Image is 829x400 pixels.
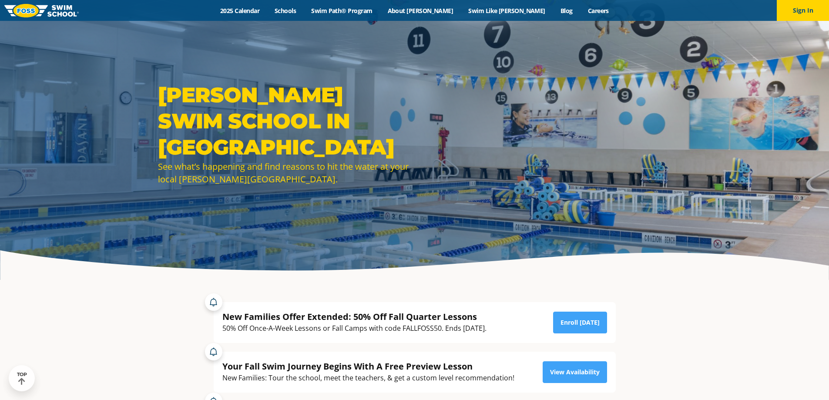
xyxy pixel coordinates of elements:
[158,82,410,160] h1: [PERSON_NAME] Swim School in [GEOGRAPHIC_DATA]
[553,312,607,333] a: Enroll [DATE]
[222,372,514,384] div: New Families: Tour the school, meet the teachers, & get a custom level recommendation!
[553,7,580,15] a: Blog
[222,323,487,334] div: 50% Off Once-A-Week Lessons or Fall Camps with code FALLFOSS50. Ends [DATE].
[461,7,553,15] a: Swim Like [PERSON_NAME]
[213,7,267,15] a: 2025 Calendar
[580,7,616,15] a: Careers
[17,372,27,385] div: TOP
[4,4,79,17] img: FOSS Swim School Logo
[543,361,607,383] a: View Availability
[304,7,380,15] a: Swim Path® Program
[380,7,461,15] a: About [PERSON_NAME]
[222,311,487,323] div: New Families Offer Extended: 50% Off Fall Quarter Lessons
[158,160,410,185] div: See what’s happening and find reasons to hit the water at your local [PERSON_NAME][GEOGRAPHIC_DATA].
[222,360,514,372] div: Your Fall Swim Journey Begins With A Free Preview Lesson
[267,7,304,15] a: Schools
